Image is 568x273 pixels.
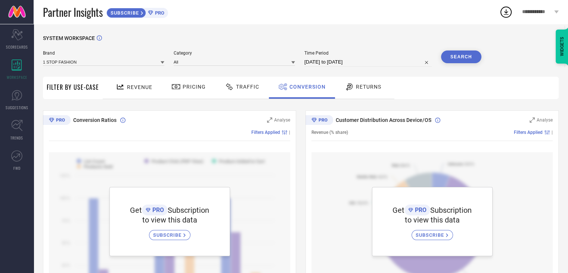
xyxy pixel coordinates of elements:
[413,206,426,214] span: PRO
[430,206,472,215] span: Subscription
[356,84,381,90] span: Returns
[392,206,404,215] span: Get
[274,117,290,123] span: Analyse
[311,130,348,135] span: Revenue (% share)
[13,165,21,171] span: FWD
[43,115,71,126] div: Premium
[405,215,460,224] span: to view this data
[43,35,95,41] span: SYSTEM WORKSPACE
[43,4,103,20] span: Partner Insights
[107,10,141,16] span: SUBSCRIBE
[412,224,453,240] a: SUBSCRIBE
[304,58,432,67] input: Select time period
[43,50,164,56] span: Brand
[416,232,446,238] span: SUBSCRIBE
[289,130,290,135] span: |
[174,50,295,56] span: Category
[267,117,272,123] svg: Zoom
[7,74,27,80] span: WORKSPACE
[149,224,190,240] a: SUBSCRIBE
[142,215,197,224] span: to view this data
[304,50,432,56] span: Time Period
[10,135,23,141] span: TRENDS
[127,84,152,90] span: Revenue
[150,206,164,214] span: PRO
[106,6,168,18] a: SUBSCRIBEPRO
[552,130,553,135] span: |
[73,117,117,123] span: Conversion Ratios
[6,44,28,50] span: SCORECARDS
[183,84,206,90] span: Pricing
[336,117,431,123] span: Customer Distribution Across Device/OS
[514,130,543,135] span: Filters Applied
[537,117,553,123] span: Analyse
[441,50,481,63] button: Search
[168,206,209,215] span: Subscription
[236,84,259,90] span: Traffic
[251,130,280,135] span: Filters Applied
[153,232,183,238] span: SUBSCRIBE
[153,10,164,16] span: PRO
[289,84,326,90] span: Conversion
[305,115,333,126] div: Premium
[6,105,28,110] span: SUGGESTIONS
[530,117,535,123] svg: Zoom
[499,5,513,19] div: Open download list
[130,206,142,215] span: Get
[47,83,99,92] span: Filter By Use-Case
